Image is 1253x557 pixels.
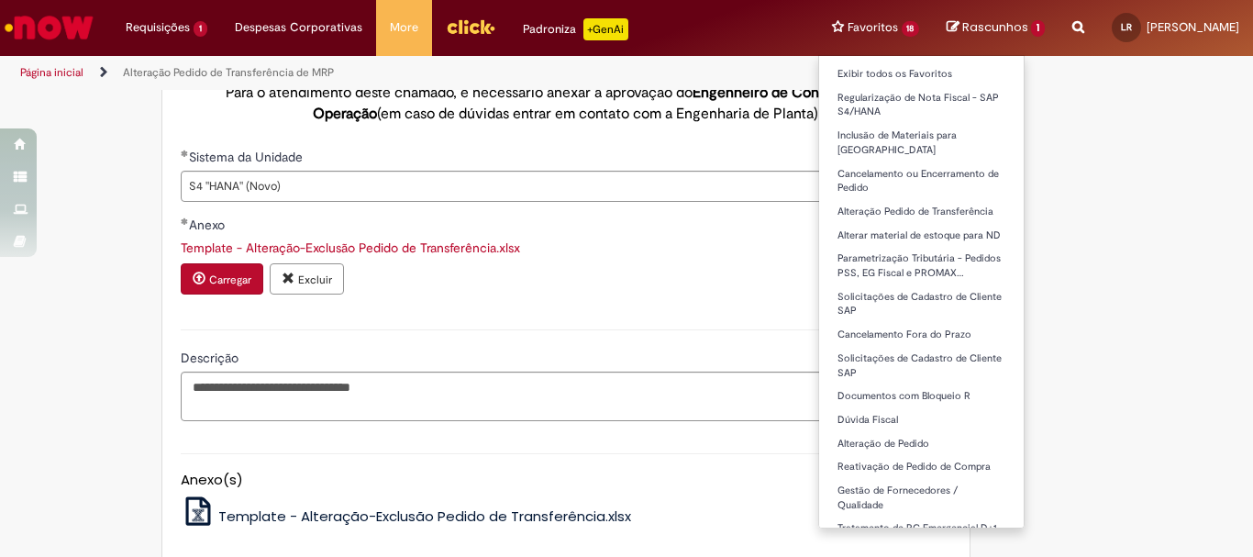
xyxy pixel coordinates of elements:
[819,202,1025,222] a: Alteração Pedido de Transferência
[181,473,951,488] h5: Anexo(s)
[819,457,1025,477] a: Reativação de Pedido de Compra
[962,18,1028,36] span: Rascunhos
[209,273,251,287] small: Carregar
[298,273,332,287] small: Excluir
[819,481,1025,515] a: Gestão de Fornecedores / Qualidade
[20,65,83,80] a: Página inicial
[819,410,1025,430] a: Dúvida Fiscal
[446,13,495,40] img: click_logo_yellow_360x200.png
[390,18,418,37] span: More
[819,434,1025,454] a: Alteração de Pedido
[1121,21,1132,33] span: LR
[819,518,1025,539] a: Tratamento de RC Emergencial D+1
[819,64,1025,84] a: Exibir todos os Favoritos
[235,18,362,37] span: Despesas Corporativas
[123,65,334,80] a: Alteração Pedido de Transferência de MRP
[523,18,628,40] div: Padroniza
[848,18,898,37] span: Favoritos
[818,55,1026,529] ul: Favoritos
[181,507,632,526] a: Template - Alteração-Exclusão Pedido de Transferência.xlsx
[1147,19,1239,35] span: [PERSON_NAME]
[181,263,263,295] button: Carregar anexo de Anexo Required
[2,9,96,46] img: ServiceNow
[270,263,344,295] button: Excluir anexo Template - Alteração-Exclusão Pedido de Transferência.xlsx
[189,217,228,233] span: Anexo
[218,507,631,526] span: Template - Alteração-Exclusão Pedido de Transferência.xlsx
[181,150,189,157] span: Obrigatório Preenchido
[819,226,1025,246] a: Alterar material de estoque para ND
[181,217,189,225] span: Obrigatório Preenchido
[819,325,1025,345] a: Cancelamento Fora do Prazo
[819,287,1025,321] a: Solicitações de Cadastro de Cliente SAP
[1031,20,1045,37] span: 1
[819,249,1025,283] a: Parametrização Tributária - Pedidos PSS, EG Fiscal e PROMAX…
[189,172,914,201] span: S4 "HANA" (Novo)
[819,126,1025,160] a: Inclusão de Materiais para [GEOGRAPHIC_DATA]
[902,21,920,37] span: 18
[181,350,242,366] span: Descrição
[14,56,822,90] ul: Trilhas de página
[126,18,190,37] span: Requisições
[189,149,306,165] span: Sistema da Unidade
[181,240,520,256] a: Download de Template - Alteração-Exclusão Pedido de Transferência.xlsx
[194,21,207,37] span: 1
[819,164,1025,198] a: Cancelamento ou Encerramento de Pedido
[181,372,951,421] textarea: Descrição
[819,88,1025,122] a: Regularização de Nota Fiscal - SAP S4/HANA
[583,18,628,40] p: +GenAi
[947,19,1045,37] a: Rascunhos
[819,386,1025,407] a: Documentos com Bloqueio R
[819,349,1025,383] a: Solicitações de Cadastro de Cliente SAP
